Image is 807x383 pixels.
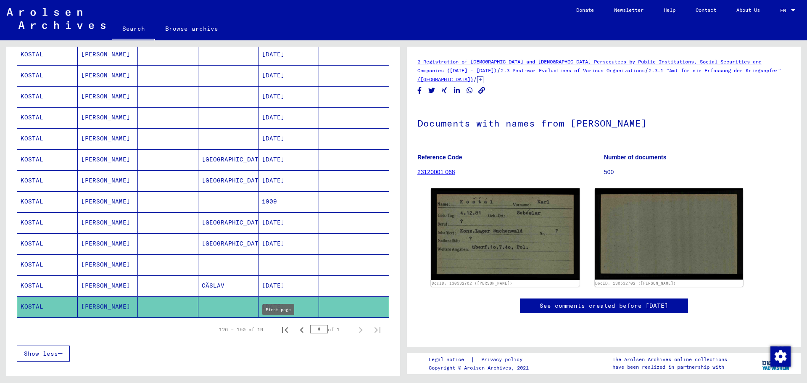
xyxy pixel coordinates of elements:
[645,66,649,74] span: /
[258,86,319,107] mat-cell: [DATE]
[417,169,455,175] a: 23120001 068
[760,353,792,374] img: yv_logo.png
[17,275,78,296] mat-cell: KOSTAL
[540,301,668,310] a: See comments created before [DATE]
[17,346,70,362] button: Show less
[17,212,78,233] mat-cell: KOSTAL
[78,107,138,128] mat-cell: [PERSON_NAME]
[497,66,501,74] span: /
[431,188,580,280] img: 001.jpg
[17,254,78,275] mat-cell: KOSTAL
[78,170,138,191] mat-cell: [PERSON_NAME]
[465,85,474,96] button: Share on WhatsApp
[198,170,259,191] mat-cell: [GEOGRAPHIC_DATA]
[198,149,259,170] mat-cell: [GEOGRAPHIC_DATA]
[415,85,424,96] button: Share on Facebook
[219,326,263,333] div: 126 – 150 of 19
[258,170,319,191] mat-cell: [DATE]
[258,191,319,212] mat-cell: 1909
[258,65,319,86] mat-cell: [DATE]
[475,355,533,364] a: Privacy policy
[17,128,78,149] mat-cell: KOSTAL
[17,107,78,128] mat-cell: KOSTAL
[477,85,486,96] button: Copy link
[258,233,319,254] mat-cell: [DATE]
[17,65,78,86] mat-cell: KOSTAL
[17,149,78,170] mat-cell: KOSTAL
[78,275,138,296] mat-cell: [PERSON_NAME]
[604,154,667,161] b: Number of documents
[258,149,319,170] mat-cell: [DATE]
[310,325,352,333] div: of 1
[78,44,138,65] mat-cell: [PERSON_NAME]
[780,8,789,13] span: EN
[453,85,462,96] button: Share on LinkedIn
[17,44,78,65] mat-cell: KOSTAL
[612,356,727,363] p: The Arolsen Archives online collections
[440,85,449,96] button: Share on Xing
[258,128,319,149] mat-cell: [DATE]
[78,191,138,212] mat-cell: [PERSON_NAME]
[17,233,78,254] mat-cell: KOSTAL
[78,128,138,149] mat-cell: [PERSON_NAME]
[198,275,259,296] mat-cell: CÄSLAV
[155,18,228,39] a: Browse archive
[17,191,78,212] mat-cell: KOSTAL
[78,212,138,233] mat-cell: [PERSON_NAME]
[17,86,78,107] mat-cell: KOSTAL
[78,65,138,86] mat-cell: [PERSON_NAME]
[198,212,259,233] mat-cell: [GEOGRAPHIC_DATA]
[473,75,477,83] span: /
[258,296,319,317] mat-cell: [DATE]
[258,212,319,233] mat-cell: [DATE]
[293,321,310,338] button: Previous page
[612,363,727,371] p: have been realized in partnership with
[417,104,790,141] h1: Documents with names from [PERSON_NAME]
[429,355,533,364] div: |
[417,58,762,74] a: 2 Registration of [DEMOGRAPHIC_DATA] and [DEMOGRAPHIC_DATA] Persecutees by Public Institutions, S...
[352,321,369,338] button: Next page
[595,188,744,280] img: 002.jpg
[770,346,791,367] img: Change consent
[604,168,790,177] p: 500
[429,355,471,364] a: Legal notice
[595,281,676,285] a: DocID: 130532702 ([PERSON_NAME])
[432,281,512,285] a: DocID: 130532702 ([PERSON_NAME])
[427,85,436,96] button: Share on Twitter
[258,275,319,296] mat-cell: [DATE]
[277,321,293,338] button: First page
[17,296,78,317] mat-cell: KOSTAL
[7,8,105,29] img: Arolsen_neg.svg
[78,254,138,275] mat-cell: [PERSON_NAME]
[417,154,462,161] b: Reference Code
[369,321,386,338] button: Last page
[429,364,533,372] p: Copyright © Arolsen Archives, 2021
[258,107,319,128] mat-cell: [DATE]
[78,149,138,170] mat-cell: [PERSON_NAME]
[258,44,319,65] mat-cell: [DATE]
[78,296,138,317] mat-cell: [PERSON_NAME]
[501,67,645,74] a: 2.3 Post-war Evaluations of Various Organizations
[198,233,259,254] mat-cell: [GEOGRAPHIC_DATA]
[78,233,138,254] mat-cell: [PERSON_NAME]
[78,86,138,107] mat-cell: [PERSON_NAME]
[17,170,78,191] mat-cell: KOSTAL
[112,18,155,40] a: Search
